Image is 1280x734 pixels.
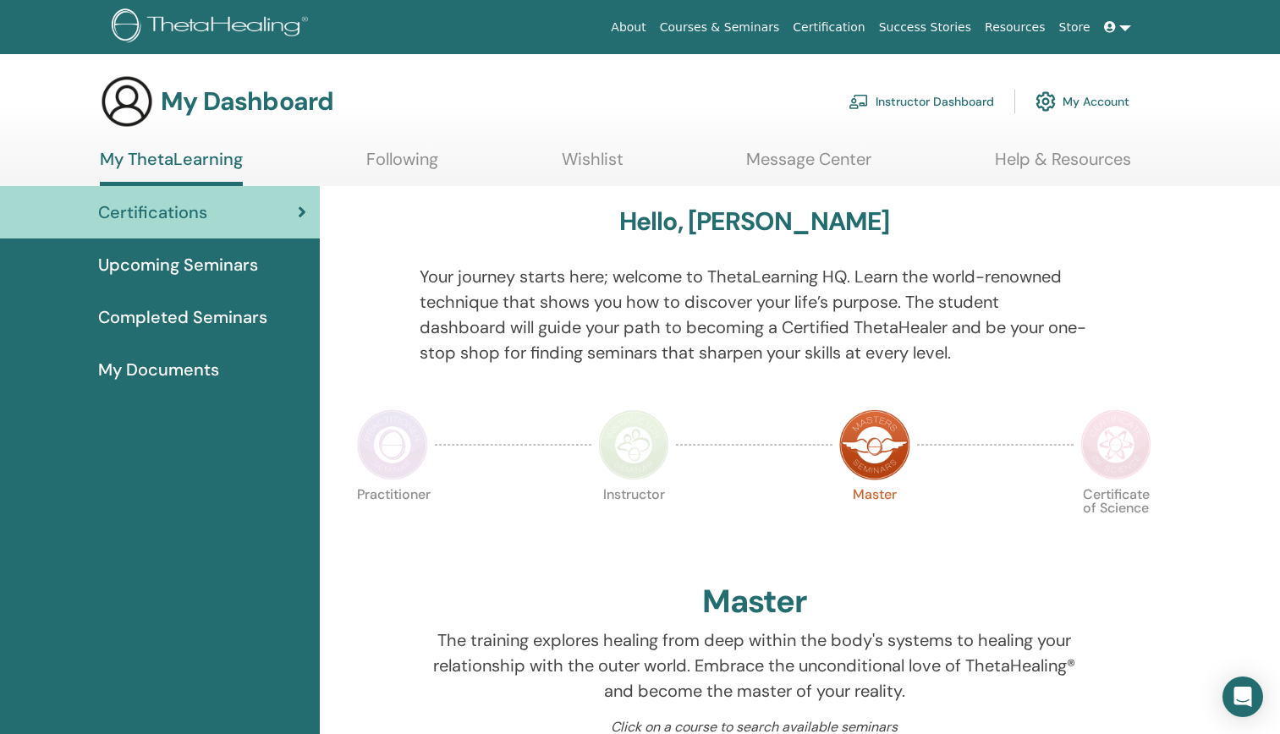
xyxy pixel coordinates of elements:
[849,94,869,109] img: chalkboard-teacher.svg
[1052,12,1097,43] a: Store
[1080,409,1151,480] img: Certificate of Science
[420,264,1089,365] p: Your journey starts here; welcome to ThetaLearning HQ. Learn the world-renowned technique that sh...
[420,627,1089,704] p: The training explores healing from deep within the body's systems to healing your relationship wi...
[746,149,871,182] a: Message Center
[1222,676,1263,717] div: Open Intercom Messenger
[1036,83,1129,120] a: My Account
[98,304,267,330] span: Completed Seminars
[598,488,669,559] p: Instructor
[357,488,428,559] p: Practitioner
[702,583,807,622] h2: Master
[849,83,994,120] a: Instructor Dashboard
[562,149,624,182] a: Wishlist
[98,357,219,382] span: My Documents
[1080,488,1151,559] p: Certificate of Science
[839,488,910,559] p: Master
[98,200,207,225] span: Certifications
[100,149,243,186] a: My ThetaLearning
[839,409,910,480] img: Master
[872,12,978,43] a: Success Stories
[100,74,154,129] img: generic-user-icon.jpg
[112,8,314,47] img: logo.png
[653,12,787,43] a: Courses & Seminars
[619,206,890,237] h3: Hello, [PERSON_NAME]
[1036,87,1056,116] img: cog.svg
[98,252,258,277] span: Upcoming Seminars
[598,409,669,480] img: Instructor
[357,409,428,480] img: Practitioner
[366,149,438,182] a: Following
[978,12,1052,43] a: Resources
[995,149,1131,182] a: Help & Resources
[604,12,652,43] a: About
[786,12,871,43] a: Certification
[161,86,333,117] h3: My Dashboard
